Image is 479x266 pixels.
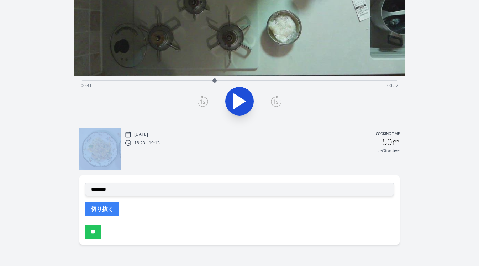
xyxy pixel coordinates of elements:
button: 切り抜く [85,202,119,216]
h2: 50m [382,138,400,146]
span: 00:57 [387,82,398,88]
p: [DATE] [134,132,148,137]
p: 59% active [378,148,400,153]
p: Cooking time [376,131,400,138]
p: 18:23 - 19:13 [134,140,160,146]
span: 00:41 [81,82,92,88]
img: 250819092358_thumb.jpeg [79,128,121,170]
